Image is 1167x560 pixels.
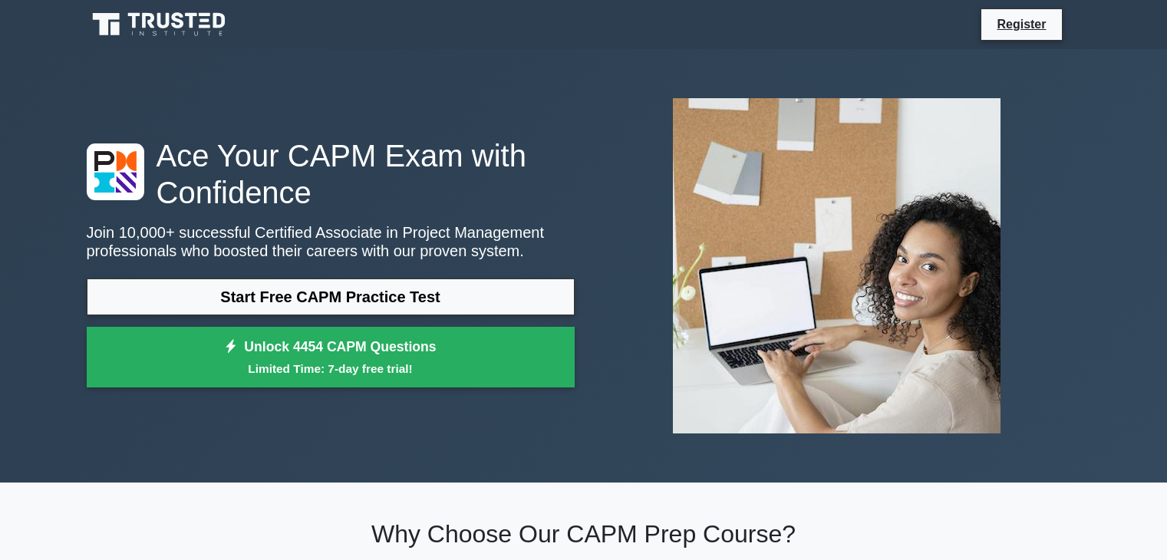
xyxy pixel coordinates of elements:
a: Unlock 4454 CAPM QuestionsLimited Time: 7-day free trial! [87,327,575,388]
h2: Why Choose Our CAPM Prep Course? [87,519,1081,548]
small: Limited Time: 7-day free trial! [106,360,555,377]
p: Join 10,000+ successful Certified Associate in Project Management professionals who boosted their... [87,223,575,260]
h1: Ace Your CAPM Exam with Confidence [87,137,575,211]
a: Register [987,15,1055,34]
a: Start Free CAPM Practice Test [87,278,575,315]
